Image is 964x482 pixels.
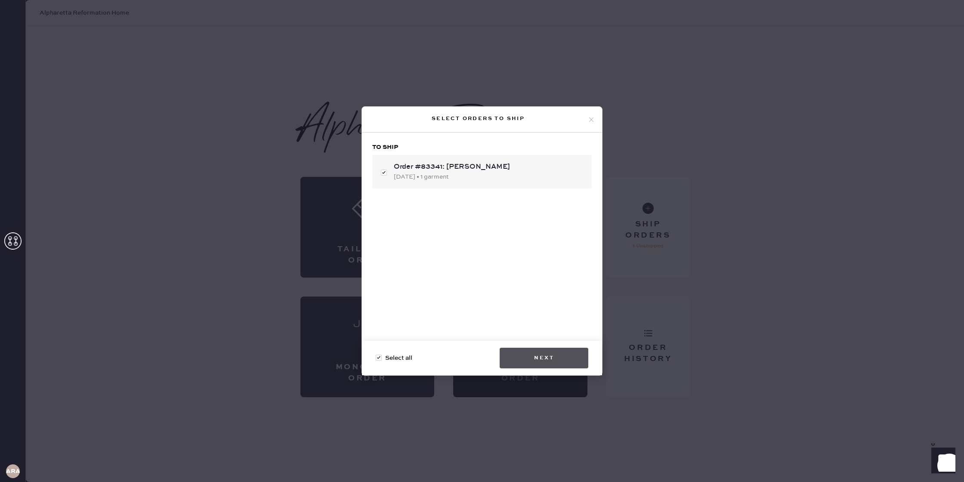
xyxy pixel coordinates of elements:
iframe: Front Chat [923,443,960,480]
div: [DATE] • 1 garment [394,172,585,182]
span: Select all [385,353,412,363]
div: Select orders to ship [369,114,587,124]
div: Order #83341: [PERSON_NAME] [394,162,585,172]
h3: ARA [6,468,20,474]
h3: To ship [372,143,592,151]
button: Next [500,348,588,368]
